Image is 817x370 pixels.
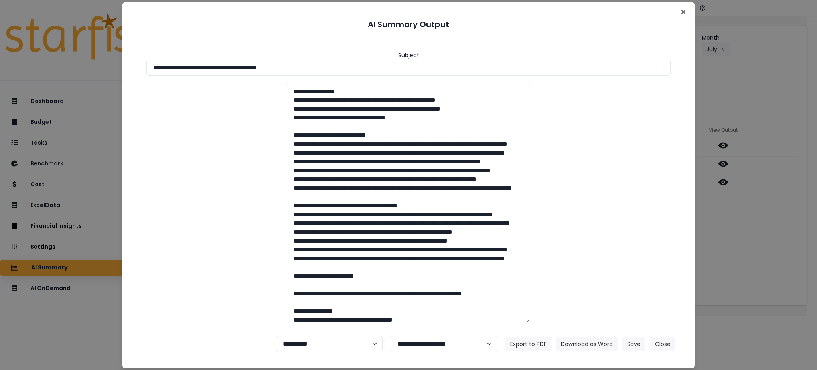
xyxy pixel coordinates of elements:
header: AI Summary Output [132,12,685,37]
button: Save [622,337,645,351]
header: Subject [398,51,419,60]
button: Close [650,337,675,351]
button: Export to PDF [505,337,551,351]
button: Close [677,6,690,18]
button: Download as Word [556,337,618,351]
